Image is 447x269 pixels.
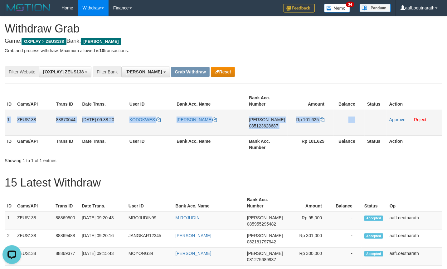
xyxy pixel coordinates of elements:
[5,3,52,12] img: MOTION_logo.png
[175,233,211,238] a: [PERSON_NAME]
[246,135,287,153] th: Bank Acc. Number
[324,4,350,12] img: Button%20Memo.svg
[174,135,246,153] th: Bank Acc. Name
[174,92,246,110] th: Bank Acc. Name
[5,194,15,212] th: ID
[334,135,365,153] th: Balance
[334,92,365,110] th: Balance
[285,212,331,230] td: Rp 95,000
[15,230,53,248] td: ZEUS138
[54,92,80,110] th: Trans ID
[82,117,114,122] span: [DATE] 09:38:20
[285,194,331,212] th: Amount
[387,135,442,153] th: Action
[15,248,53,266] td: ZEUS138
[173,194,244,212] th: Bank Acc. Name
[5,155,182,164] div: Showing 1 to 1 of 1 entries
[5,47,442,54] p: Grab and process withdraw. Maximum allowed is transactions.
[249,117,285,122] span: [PERSON_NAME]
[15,110,54,136] td: ZEUS138
[247,251,283,256] span: [PERSON_NAME]
[53,212,79,230] td: 88869500
[171,67,209,77] button: Grab Withdraw
[247,257,276,262] span: Copy 081275689937 to clipboard
[81,38,121,45] span: [PERSON_NAME]
[247,233,283,238] span: [PERSON_NAME]
[365,135,387,153] th: Status
[387,212,442,230] td: aafLoeutnarath
[80,135,127,153] th: Date Trans.
[5,22,442,35] h1: Withdraw Grab
[364,251,383,257] span: Accepted
[15,92,54,110] th: Game/API
[93,67,121,77] div: Filter Bank
[387,92,442,110] th: Action
[121,67,170,77] button: [PERSON_NAME]
[54,135,80,153] th: Trans ID
[5,212,15,230] td: 1
[284,4,315,12] img: Feedback.jpg
[79,248,126,266] td: [DATE] 09:15:43
[365,92,387,110] th: Status
[5,92,15,110] th: ID
[53,230,79,248] td: 88869488
[126,194,173,212] th: User ID
[129,117,155,122] span: KODOKWES
[247,215,283,220] span: [PERSON_NAME]
[285,248,331,266] td: Rp 300,000
[285,230,331,248] td: Rp 301,000
[126,212,173,230] td: MROJUDIN99
[288,135,334,153] th: Rp 101.625
[2,2,21,21] button: Open LiveChat chat widget
[247,222,276,227] span: Copy 085955295482 to clipboard
[331,212,362,230] td: -
[79,212,126,230] td: [DATE] 09:20:43
[127,92,174,110] th: User ID
[387,230,442,248] td: aafLoeutnarath
[80,92,127,110] th: Date Trans.
[296,117,319,122] span: Rp 101.625
[288,92,334,110] th: Amount
[364,233,383,239] span: Accepted
[334,110,365,136] td: - - -
[360,4,391,12] img: panduan.png
[99,48,104,53] strong: 10
[5,110,15,136] td: 1
[175,251,211,256] a: [PERSON_NAME]
[175,215,200,220] a: M ROJUDIN
[5,135,15,153] th: ID
[211,67,235,77] button: Reset
[331,230,362,248] td: -
[362,194,387,212] th: Status
[5,67,39,77] div: Filter Website
[249,123,278,128] span: Copy 085123628687 to clipboard
[129,117,161,122] a: KODOKWES
[387,248,442,266] td: aafLoeutnarath
[414,117,426,122] a: Reject
[53,194,79,212] th: Trans ID
[15,212,53,230] td: ZEUS138
[39,67,91,77] button: [OXPLAY] ZEUS138
[245,194,285,212] th: Bank Acc. Number
[346,2,354,7] span: 34
[126,230,173,248] td: JANGKAR12345
[15,194,53,212] th: Game/API
[15,135,54,153] th: Game/API
[389,117,406,122] a: Approve
[247,239,276,244] span: Copy 082181797942 to clipboard
[125,69,162,74] span: [PERSON_NAME]
[246,92,287,110] th: Bank Acc. Number
[177,117,217,122] a: [PERSON_NAME]
[79,194,126,212] th: Date Trans.
[53,248,79,266] td: 88869377
[5,177,442,189] h1: 15 Latest Withdraw
[22,38,66,45] span: OXPLAY > ZEUS138
[43,69,84,74] span: [OXPLAY] ZEUS138
[387,194,442,212] th: Op
[5,38,442,44] h4: Game: Bank:
[79,230,126,248] td: [DATE] 09:20:16
[331,248,362,266] td: -
[126,248,173,266] td: MOYONG34
[56,117,75,122] span: 88870044
[127,135,174,153] th: User ID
